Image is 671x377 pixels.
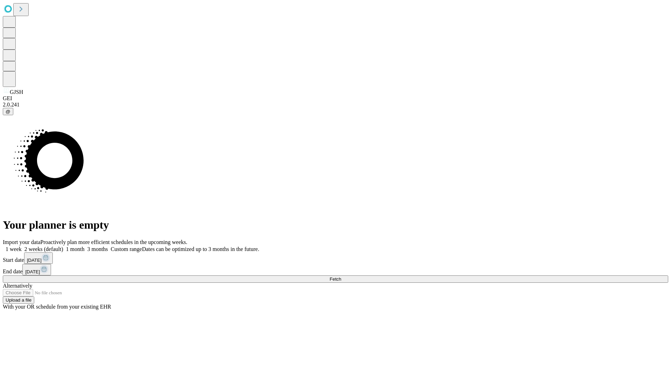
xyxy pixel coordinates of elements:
div: 2.0.241 [3,102,668,108]
button: Upload a file [3,296,34,304]
span: GJSH [10,89,23,95]
span: 3 months [87,246,108,252]
button: [DATE] [22,264,51,275]
span: Custom range [111,246,142,252]
span: With your OR schedule from your existing EHR [3,304,111,310]
span: 2 weeks (default) [24,246,63,252]
span: 1 week [6,246,22,252]
button: @ [3,108,13,115]
span: Dates can be optimized up to 3 months in the future. [142,246,259,252]
span: Import your data [3,239,41,245]
span: [DATE] [25,269,40,274]
button: Fetch [3,275,668,283]
div: GEI [3,95,668,102]
div: Start date [3,252,668,264]
span: Fetch [330,276,341,282]
span: [DATE] [27,258,42,263]
span: 1 month [66,246,85,252]
span: Proactively plan more efficient schedules in the upcoming weeks. [41,239,187,245]
button: [DATE] [24,252,53,264]
span: Alternatively [3,283,32,289]
h1: Your planner is empty [3,219,668,231]
span: @ [6,109,10,114]
div: End date [3,264,668,275]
